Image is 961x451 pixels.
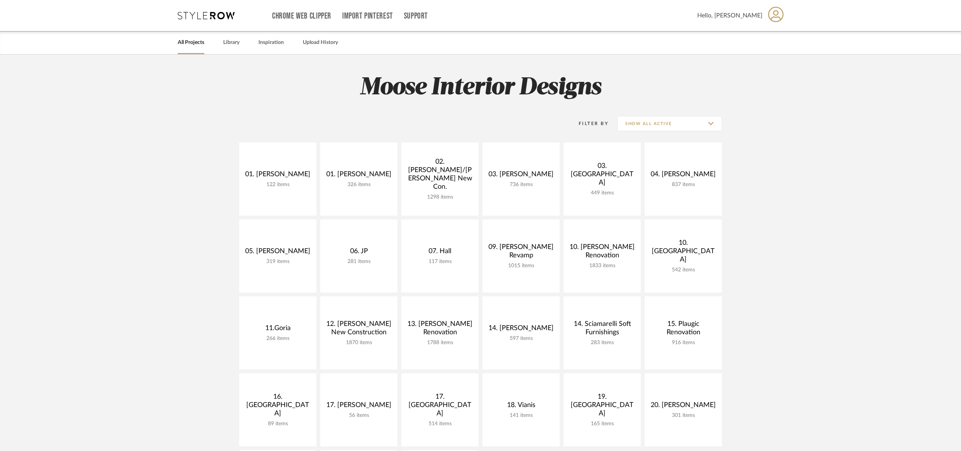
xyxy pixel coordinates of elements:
div: 11.Goria [245,324,310,335]
div: 514 items [407,421,473,427]
div: 283 items [570,340,635,346]
h2: Moose Interior Designs [208,74,753,102]
div: 837 items [651,182,716,188]
div: 326 items [326,182,391,188]
div: 18. Vianis [488,401,554,412]
div: 19. [GEOGRAPHIC_DATA] [570,393,635,421]
div: 301 items [651,412,716,419]
div: 04. [PERSON_NAME] [651,170,716,182]
div: 03. [PERSON_NAME] [488,170,554,182]
div: 122 items [245,182,310,188]
div: 916 items [651,340,716,346]
span: Hello, [PERSON_NAME] [697,11,762,20]
a: All Projects [178,38,204,48]
div: 117 items [407,258,473,265]
a: Upload History [303,38,338,48]
div: 16. [GEOGRAPHIC_DATA] [245,393,310,421]
div: 10. [PERSON_NAME] Renovation [570,243,635,263]
div: Filter By [569,120,609,127]
div: 02. [PERSON_NAME]/[PERSON_NAME] New Con. [407,158,473,194]
a: Chrome Web Clipper [272,13,331,19]
div: 17. [PERSON_NAME] [326,401,391,412]
div: 1833 items [570,263,635,269]
div: 03. [GEOGRAPHIC_DATA] [570,162,635,190]
div: 89 items [245,421,310,427]
div: 14. [PERSON_NAME] [488,324,554,335]
div: 449 items [570,190,635,196]
div: 12. [PERSON_NAME] New Construction [326,320,391,340]
div: 14. Sciamarelli Soft Furnishings [570,320,635,340]
div: 1870 items [326,340,391,346]
a: Support [404,13,428,19]
div: 1788 items [407,340,473,346]
div: 13. [PERSON_NAME] Renovation [407,320,473,340]
div: 281 items [326,258,391,265]
div: 56 items [326,412,391,419]
div: 1298 items [407,194,473,200]
a: Inspiration [258,38,284,48]
div: 06. JP [326,247,391,258]
div: 01. [PERSON_NAME] [326,170,391,182]
div: 1015 items [488,263,554,269]
div: 10. [GEOGRAPHIC_DATA] [651,239,716,267]
div: 165 items [570,421,635,427]
div: 141 items [488,412,554,419]
div: 20. [PERSON_NAME] [651,401,716,412]
div: 15. Plaugic Renovation [651,320,716,340]
div: 319 items [245,258,310,265]
a: Import Pinterest [342,13,393,19]
div: 736 items [488,182,554,188]
div: 542 items [651,267,716,273]
div: 17. [GEOGRAPHIC_DATA] [407,393,473,421]
div: 597 items [488,335,554,342]
div: 266 items [245,335,310,342]
div: 07. Hall [407,247,473,258]
div: 01. [PERSON_NAME] [245,170,310,182]
a: Library [223,38,239,48]
div: 05. [PERSON_NAME] [245,247,310,258]
div: 09. [PERSON_NAME] Revamp [488,243,554,263]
